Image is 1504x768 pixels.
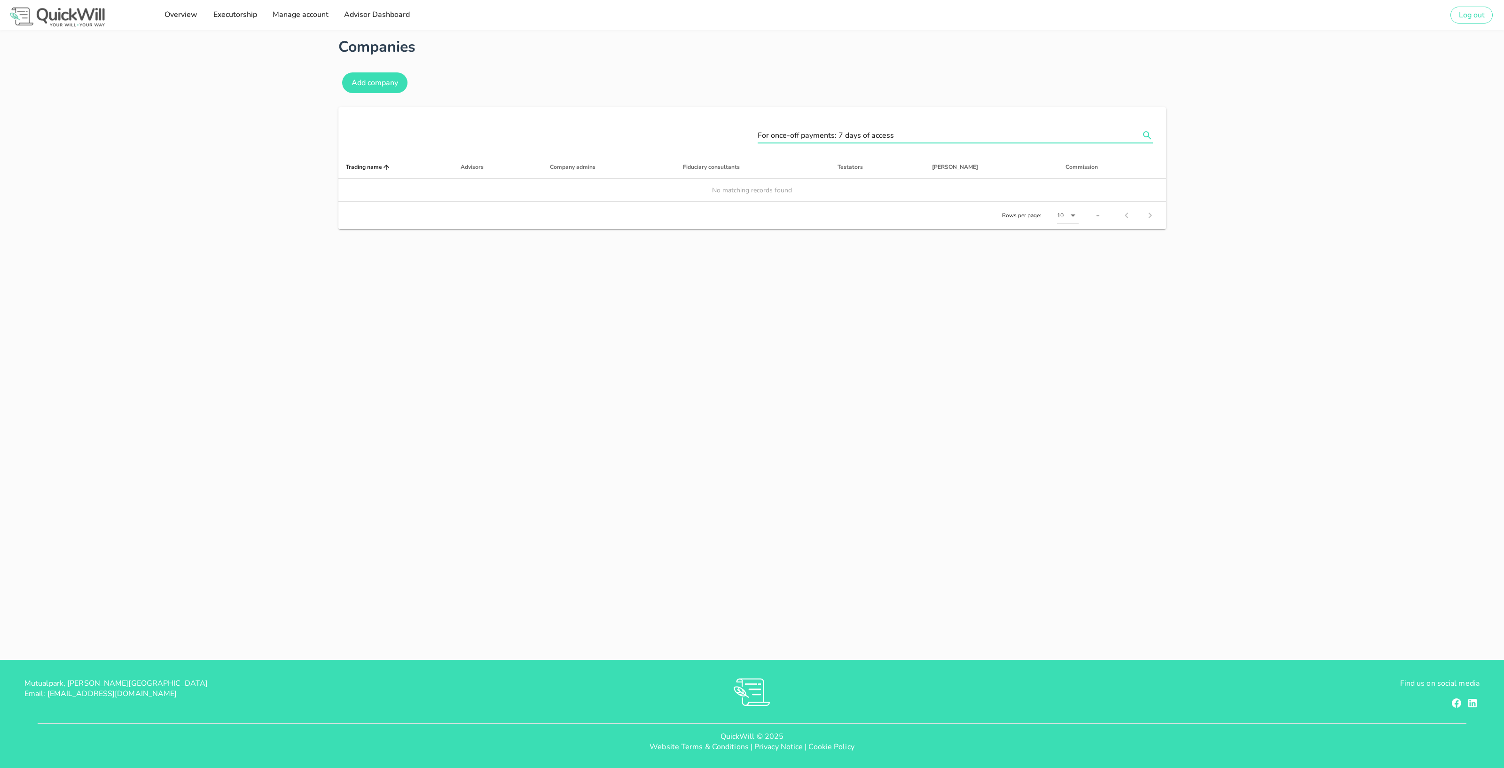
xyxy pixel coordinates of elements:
[212,9,257,20] span: Executorship
[754,742,803,752] a: Privacy Notice
[453,156,543,179] th: Advisors: Not sorted. Activate to sort ascending.
[461,163,484,171] span: Advisors
[164,9,197,20] span: Overview
[1065,163,1098,171] span: Commission
[1002,202,1079,229] div: Rows per page:
[751,742,752,752] span: |
[924,156,1058,179] th: Wills: Not sorted. Activate to sort ascending.
[675,156,830,179] th: Fiduciary consultants: Not sorted. Activate to sort ascending.
[351,78,398,88] span: Add company
[1057,208,1079,223] div: 10Rows per page:
[272,9,329,20] span: Manage account
[734,678,770,706] img: RVs0sauIwKhMoGR03FLGkjXSOVwkZRnQsltkF0QxpTsornXsmh1o7vbL94pqF3d8sZvAAAAAElFTkSuQmCC
[550,163,595,171] span: Company admins
[342,72,408,93] button: Add company
[542,156,675,179] th: Company admins: Not sorted. Activate to sort ascending.
[161,6,200,24] a: Overview
[344,9,410,20] span: Advisor Dashboard
[683,163,740,171] span: Fiduciary consultants
[346,163,382,171] span: Trading name
[650,742,749,752] a: Website Terms & Conditions
[24,689,177,699] span: Email: [EMAIL_ADDRESS][DOMAIN_NAME]
[8,5,107,29] img: Logo
[838,163,863,171] span: Testators
[338,156,453,179] th: Trading name: Sorted ascending. Activate to sort descending.
[808,742,854,752] a: Cookie Policy
[1058,156,1166,179] th: Commission: Not sorted. Activate to sort ascending.
[1450,7,1493,24] button: Log out
[338,36,1166,58] h1: Companies
[1097,211,1099,220] div: –
[338,179,1166,201] td: No matching records found
[24,678,208,689] span: Mutualpark, [PERSON_NAME][GEOGRAPHIC_DATA]
[8,731,1496,742] p: QuickWill © 2025
[269,6,331,24] a: Manage account
[1057,211,1064,220] div: 10
[805,742,807,752] span: |
[1458,10,1485,20] span: Log out
[830,156,924,179] th: Testators: Not sorted. Activate to sort ascending.
[932,163,978,171] span: [PERSON_NAME]
[341,6,413,24] a: Advisor Dashboard
[210,6,259,24] a: Executorship
[995,678,1480,689] p: Find us on social media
